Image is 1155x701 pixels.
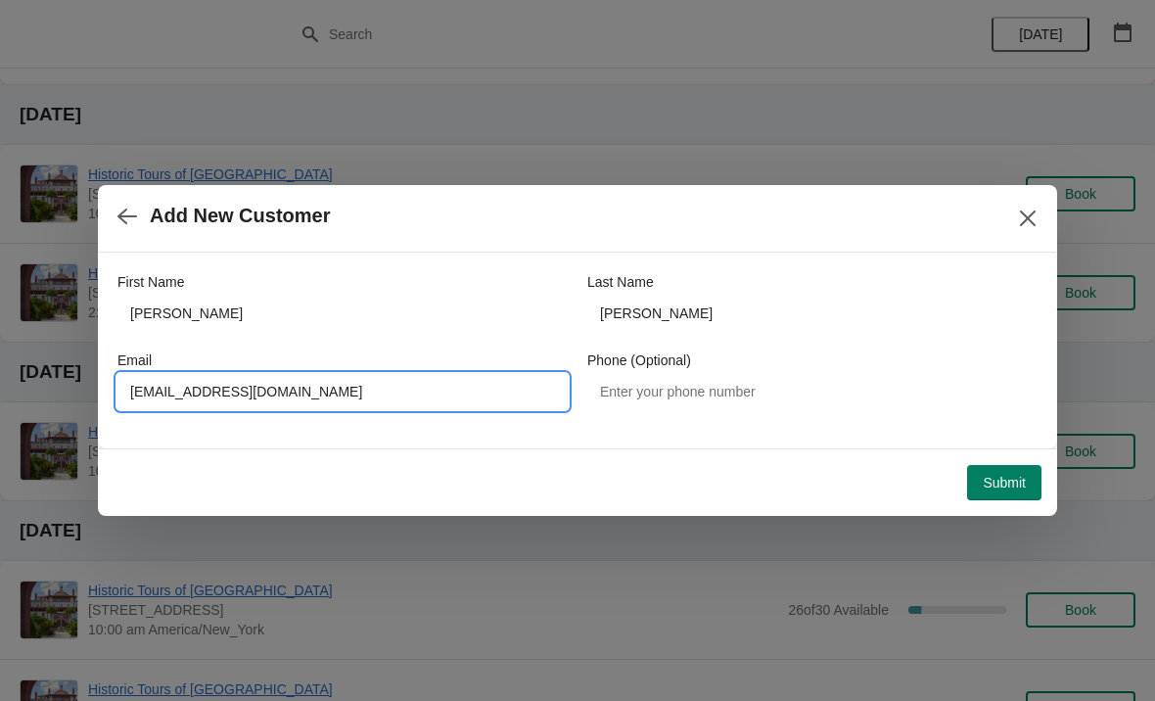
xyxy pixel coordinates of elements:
[117,272,184,292] label: First Name
[117,350,152,370] label: Email
[117,296,568,331] input: John
[587,296,1038,331] input: Smith
[587,272,654,292] label: Last Name
[150,205,330,227] h2: Add New Customer
[587,350,691,370] label: Phone (Optional)
[983,475,1026,491] span: Submit
[117,374,568,409] input: Enter your email
[587,374,1038,409] input: Enter your phone number
[1010,201,1045,236] button: Close
[967,465,1041,500] button: Submit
